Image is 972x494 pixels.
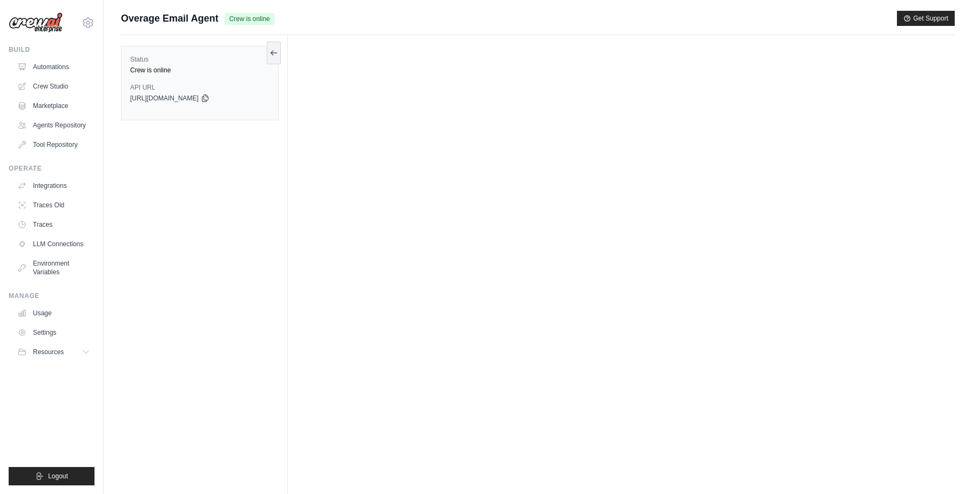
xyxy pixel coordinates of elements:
a: Automations [13,58,94,76]
a: Crew Studio [13,78,94,95]
a: LLM Connections [13,235,94,253]
a: Traces [13,216,94,233]
label: API URL [130,83,269,92]
button: Resources [13,343,94,361]
a: Traces Old [13,197,94,214]
div: Operate [9,164,94,173]
div: Manage [9,292,94,300]
label: Status [130,55,269,64]
a: Integrations [13,177,94,194]
button: Logout [9,467,94,485]
span: Overage Email Agent [121,11,218,26]
span: Logout [48,472,68,481]
span: [URL][DOMAIN_NAME] [130,94,199,103]
div: Build [9,45,94,54]
button: Get Support [897,11,955,26]
a: Tool Repository [13,136,94,153]
a: Settings [13,324,94,341]
span: Crew is online [225,13,274,25]
a: Environment Variables [13,255,94,281]
a: Agents Repository [13,117,94,134]
a: Usage [13,304,94,322]
div: Crew is online [130,66,269,75]
a: Marketplace [13,97,94,114]
img: Logo [9,12,63,33]
span: Resources [33,348,64,356]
